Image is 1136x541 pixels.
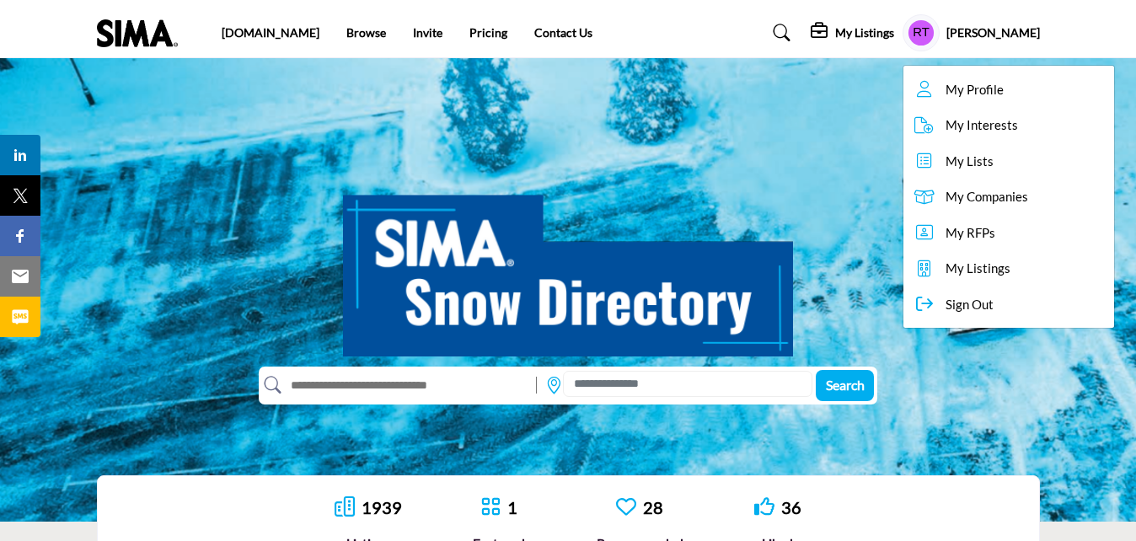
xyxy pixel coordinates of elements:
a: 36 [781,497,801,517]
a: [DOMAIN_NAME] [222,25,319,40]
button: Show hide supplier dropdown [903,14,940,51]
span: Search [826,377,865,393]
a: Go to Featured [480,496,501,519]
a: 28 [643,497,663,517]
a: 1939 [362,497,402,517]
span: My Profile [946,80,1004,99]
a: My Listings [903,250,1114,287]
button: Search [816,370,874,401]
a: Browse [346,25,386,40]
a: My Interests [903,107,1114,143]
img: Rectangle%203585.svg [532,372,541,398]
span: My Listings [946,259,1010,278]
a: Pricing [469,25,507,40]
div: My Listings [811,23,894,43]
span: My Lists [946,152,994,171]
h5: [PERSON_NAME] [946,24,1040,41]
a: Search [757,19,801,46]
span: Sign Out [946,295,994,314]
img: Site Logo [97,19,186,47]
span: My RFPs [946,223,995,243]
a: My Lists [903,143,1114,179]
a: My Companies [903,179,1114,215]
a: Go to Recommended [616,496,636,519]
a: Invite [413,25,442,40]
i: Go to Liked [754,496,774,517]
span: My Interests [946,115,1018,135]
a: Contact Us [534,25,592,40]
img: SIMA Snow Directory [343,176,793,356]
span: My Companies [946,187,1028,206]
a: 1 [507,497,517,517]
a: My Profile [903,72,1114,108]
a: My RFPs [903,215,1114,251]
h5: My Listings [835,25,894,40]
